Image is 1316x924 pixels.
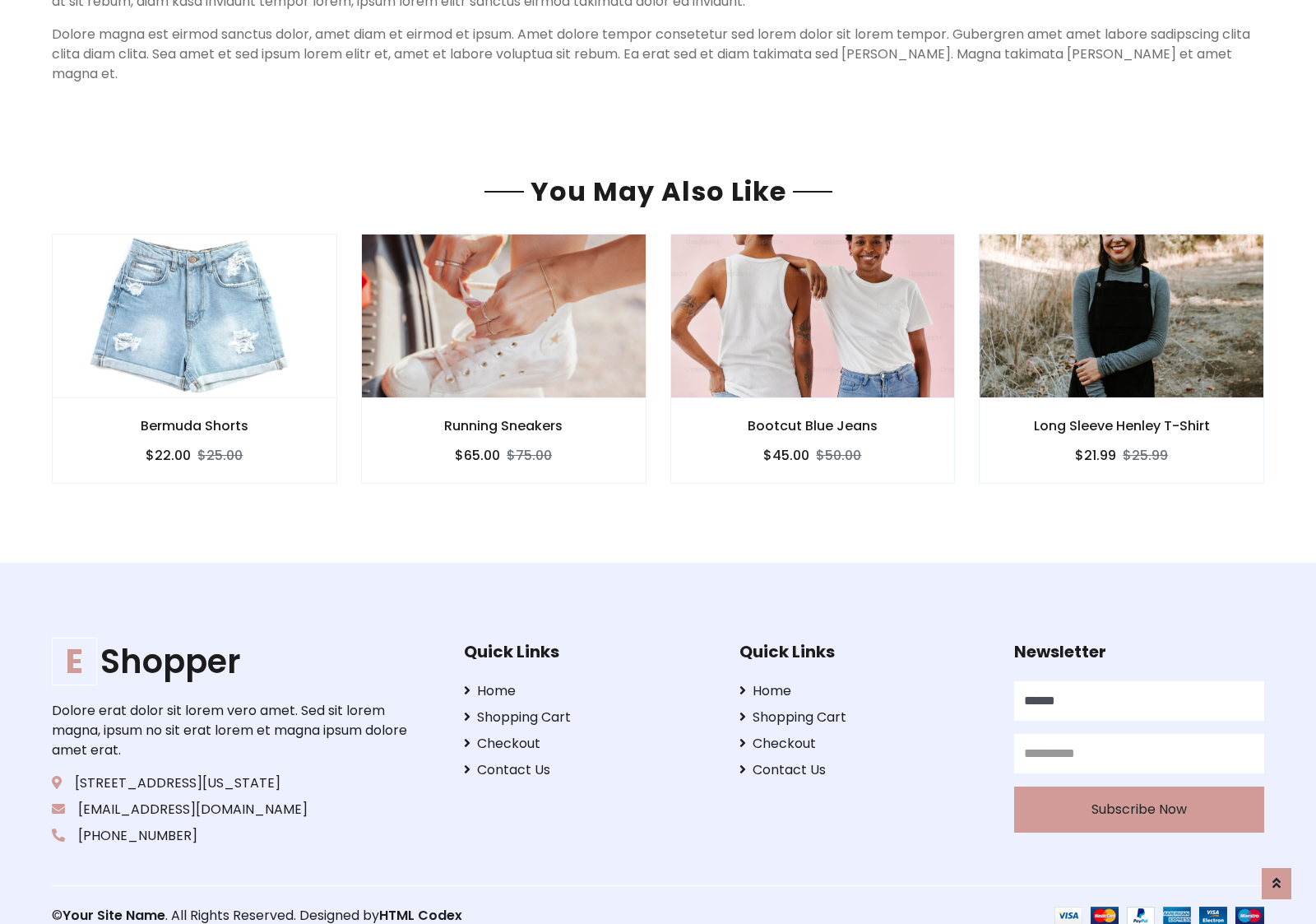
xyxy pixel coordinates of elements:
h6: $65.00 [455,448,500,463]
p: [PHONE_NUMBER] [52,826,412,846]
h6: $45.00 [763,448,809,463]
h5: Quick Links [739,642,989,662]
p: Dolore magna est eirmod sanctus dolor, amet diam et eirmod et ipsum. Amet dolore tempor consetetu... [52,25,1264,84]
h6: Running Sneakers [362,418,646,434]
h6: Bermuda Shorts [53,418,336,434]
h6: $22.00 [146,448,191,463]
del: $25.99 [1123,446,1168,465]
a: Running Sneakers $65.00$75.00 [361,234,646,483]
a: Shopping Cart [464,708,714,727]
span: You May Also Like [524,173,793,210]
del: $75.00 [507,446,552,465]
del: $25.00 [197,446,243,465]
a: Bootcut Blue Jeans $45.00$50.00 [670,234,956,483]
h5: Quick Links [464,642,714,662]
p: [EMAIL_ADDRESS][DOMAIN_NAME] [52,800,412,820]
a: Home [464,681,714,701]
a: Long Sleeve Henley T-Shirt $21.99$25.99 [979,234,1264,483]
button: Subscribe Now [1014,787,1264,833]
a: Contact Us [464,760,714,780]
a: Home [739,681,989,701]
del: $50.00 [816,446,861,465]
p: Dolore erat dolor sit lorem vero amet. Sed sit lorem magna, ipsum no sit erat lorem et magna ipsu... [52,701,412,760]
h6: Bootcut Blue Jeans [671,418,955,434]
a: EShopper [52,642,412,681]
p: [STREET_ADDRESS][US_STATE] [52,773,412,793]
a: Bermuda Shorts $22.00$25.00 [52,234,337,483]
a: Shopping Cart [739,708,989,727]
a: Contact Us [739,760,989,780]
h6: $21.99 [1075,448,1116,463]
a: Checkout [739,734,989,754]
span: E [52,638,97,685]
h6: Long Sleeve Henley T-Shirt [980,418,1263,434]
h1: Shopper [52,642,412,681]
h5: Newsletter [1014,642,1264,662]
a: Checkout [464,734,714,754]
